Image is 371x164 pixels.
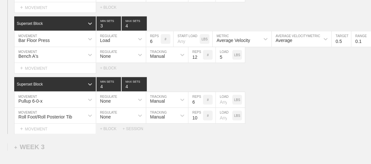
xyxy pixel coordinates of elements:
[100,114,111,119] div: None
[339,133,371,164] iframe: Chat Widget
[150,54,165,59] div: Manual
[14,63,96,74] div: MOVEMENT
[207,98,209,102] p: #
[100,127,123,131] div: + BLOCK
[17,82,43,87] div: Superset Block
[14,2,96,13] div: MOVEMENT
[216,92,232,108] input: Any
[276,38,292,43] div: Average
[18,98,43,104] div: Pullup 6-0-x
[18,38,50,43] div: Bar Floor Press
[100,54,111,59] div: None
[207,114,209,118] p: #
[234,98,240,102] p: LBS
[14,124,96,134] div: MOVEMENT
[150,114,165,119] div: Manual
[100,38,110,43] div: Load
[216,38,250,43] div: Average Velocity
[174,31,200,47] input: Any
[100,66,123,70] div: + BLOCK
[18,54,38,59] div: Bench A's
[216,108,232,123] input: Any
[202,37,208,41] p: LBS
[17,21,43,26] div: Superset Block
[207,53,209,57] p: #
[123,127,148,131] div: + SESSION
[20,65,23,71] span: +
[20,126,23,131] span: +
[100,98,111,104] div: None
[20,5,23,10] span: +
[165,37,166,41] p: #
[122,16,147,31] input: None
[150,98,165,104] div: Manual
[234,53,240,57] p: LBS
[14,143,45,151] div: WEEK 3
[100,5,123,10] div: + BLOCK
[216,47,232,63] input: Any
[18,114,72,119] div: Roll Foot/Roll Posterior Tib
[122,77,147,91] input: None
[234,114,240,118] p: LBS
[14,145,17,150] span: +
